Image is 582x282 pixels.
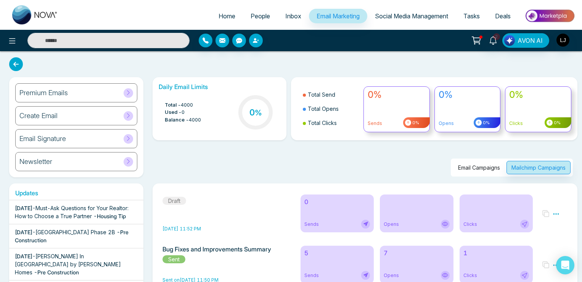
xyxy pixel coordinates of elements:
h6: 7 [384,250,450,257]
h3: 0 [249,107,262,117]
h6: Create Email [19,112,58,120]
span: Must-Ask Questions for Your Realtor: How to Choose a True Partner [15,205,129,219]
span: [DATE] 11:52 PM [162,226,201,232]
div: - [15,228,138,244]
span: Home [219,12,235,20]
span: Tasks [463,12,480,20]
span: Clicks [463,221,477,228]
p: Clicks [509,120,567,127]
li: Total Send [303,88,359,102]
h6: Premium Emails [19,89,68,97]
img: Market-place.gif [522,7,577,24]
h6: Newsletter [19,157,52,166]
span: % [255,108,262,117]
span: Sends [304,272,319,279]
h6: Bug Fixes and Improvements Summary [162,246,291,253]
span: Balance - [165,116,189,124]
h4: 0% [509,89,567,100]
div: - [15,252,138,276]
span: 0% [482,120,490,126]
h6: Updates [9,190,143,197]
span: People [251,12,270,20]
a: Tasks [456,9,487,23]
span: Clicks [463,272,477,279]
button: Email Campaigns [453,161,505,174]
a: Deals [487,9,518,23]
span: [PERSON_NAME] In [GEOGRAPHIC_DATA] by [PERSON_NAME] Homes [15,253,121,276]
li: Total Clicks [303,116,359,130]
span: Sends [304,221,319,228]
h4: 0% [368,89,426,100]
span: AVON AI [518,36,543,45]
button: Mailchimp Campaigns [506,161,571,174]
span: - Pre Construction [34,269,79,276]
h6: 5 [304,250,370,257]
span: 0 [182,109,185,116]
p: Sends [368,120,426,127]
span: 4000 [181,101,193,109]
h6: 0 [304,198,370,206]
h6: 1 [463,250,529,257]
span: [DATE] [15,253,32,259]
img: Lead Flow [504,35,515,46]
span: 0% [411,120,419,126]
span: - Housing Tip [93,213,126,219]
span: Used - [165,109,182,116]
span: [GEOGRAPHIC_DATA] Phase 2B [35,229,115,235]
a: People [243,9,278,23]
div: Open Intercom Messenger [556,256,574,274]
span: Social Media Management [375,12,448,20]
span: 0% [553,120,561,126]
div: - [15,204,138,220]
span: 4000 [189,116,201,124]
a: Home [211,9,243,23]
a: Social Media Management [367,9,456,23]
a: Email Marketing [309,9,367,23]
span: [DATE] [15,229,32,235]
span: Deals [495,12,511,20]
li: Total Opens [303,102,359,116]
h6: Daily Email Limits [159,83,281,91]
p: Opens [439,120,497,127]
span: Email Marketing [317,12,360,20]
button: AVON AI [502,33,549,48]
span: 2 [493,33,500,40]
span: Opens [384,221,399,228]
span: Draft [162,197,186,205]
span: Opens [384,272,399,279]
img: Nova CRM Logo [12,5,58,24]
h6: Email Signature [19,135,66,143]
span: [DATE] [15,205,32,211]
span: Total - [165,101,181,109]
span: Sent [162,255,185,263]
h4: 0% [439,89,497,100]
span: Inbox [285,12,301,20]
a: 2 [484,33,502,47]
img: User Avatar [556,34,569,47]
a: Inbox [278,9,309,23]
